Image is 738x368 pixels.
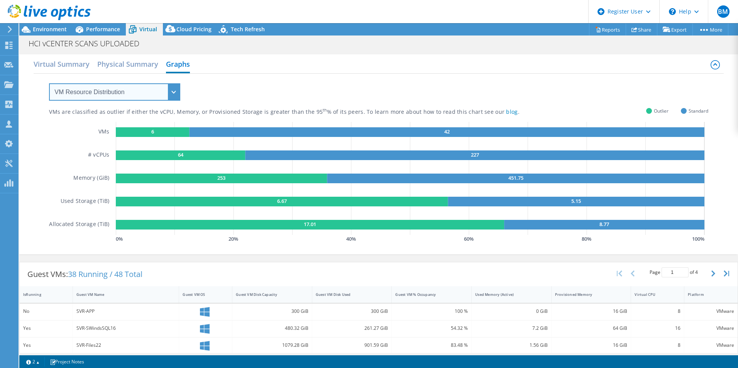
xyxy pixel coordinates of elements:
text: 451.75 [508,174,523,181]
div: 1079.28 GiB [236,341,308,349]
div: VMware [688,324,734,333]
a: 2 [21,357,45,366]
text: 5.15 [571,198,581,204]
div: Yes [23,324,69,333]
div: VMware [688,341,734,349]
text: 60 % [464,235,474,242]
div: Yes [23,341,69,349]
div: Guest VM % Occupancy [395,292,459,297]
div: 0 GiB [475,307,548,316]
div: SVR-SWindsSQL16 [76,324,176,333]
h2: Physical Summary [97,56,158,72]
h5: VMs [98,127,110,137]
div: Guest VMs: [20,262,150,286]
div: Guest VM Disk Capacity [236,292,299,297]
div: VMware [688,307,734,316]
svg: \n [669,8,676,15]
div: 300 GiB [316,307,388,316]
span: Environment [33,25,67,33]
div: 100 % [395,307,468,316]
span: BM [717,5,730,18]
a: Project Notes [44,357,90,366]
span: Standard [689,106,708,115]
h5: Memory (GiB) [73,174,109,183]
text: 6.67 [277,198,286,204]
div: 16 GiB [555,341,628,349]
text: 0 % [116,235,123,242]
div: 8 [635,341,680,349]
span: Performance [86,25,120,33]
span: Tech Refresh [231,25,265,33]
div: 54.32 % [395,324,468,333]
div: Virtual CPU [635,292,671,297]
h5: Used Storage (TiB) [61,197,110,206]
div: VMs are classified as outlier if either the vCPU, Memory, or Provisioned Storage is greater than ... [49,108,558,116]
text: 40 % [346,235,356,242]
div: 261.27 GiB [316,324,388,333]
div: 1.56 GiB [475,341,548,349]
span: Cloud Pricing [176,25,212,33]
div: 300 GiB [236,307,308,316]
h5: Allocated Storage (TiB) [49,220,109,230]
a: Export [657,24,693,35]
a: More [692,24,728,35]
div: 480.32 GiB [236,324,308,333]
div: 7.2 GiB [475,324,548,333]
h5: # vCPUs [88,150,110,160]
div: 16 [635,324,680,333]
div: SVR-Files22 [76,341,176,349]
h2: Virtual Summary [34,56,90,72]
text: 8.77 [599,221,609,228]
div: 8 [635,307,680,316]
div: IsRunning [23,292,60,297]
div: 901.59 GiB [316,341,388,349]
div: 16 GiB [555,307,628,316]
span: 38 Running / 48 Total [68,269,142,279]
input: jump to page [662,267,689,277]
text: 100 % [692,235,704,242]
span: Outlier [654,106,669,115]
div: Platform [688,292,725,297]
a: blog [506,108,518,115]
text: 17.01 [304,221,316,228]
span: Page of [650,267,698,277]
text: 253 [217,174,225,181]
svg: GaugeChartPercentageAxisTexta [116,235,708,243]
text: 80 % [582,235,591,242]
h1: HCI vCENTER SCANS UPLOADED [25,39,151,48]
a: Share [626,24,657,35]
h2: Graphs [166,56,190,73]
span: Virtual [139,25,157,33]
text: 20 % [229,235,238,242]
sup: th [323,107,327,113]
div: 83.48 % [395,341,468,349]
text: 64 [178,151,183,158]
div: Guest VM OS [183,292,219,297]
div: Guest VM Disk Used [316,292,379,297]
text: 42 [444,128,450,135]
a: Reports [589,24,626,35]
span: 4 [695,269,698,275]
div: Used Memory (Active) [475,292,538,297]
div: Guest VM Name [76,292,166,297]
text: 6 [151,128,154,135]
div: Provisioned Memory [555,292,618,297]
text: 227 [471,151,479,158]
div: 64 GiB [555,324,628,333]
div: No [23,307,69,316]
div: SVR-APP [76,307,176,316]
